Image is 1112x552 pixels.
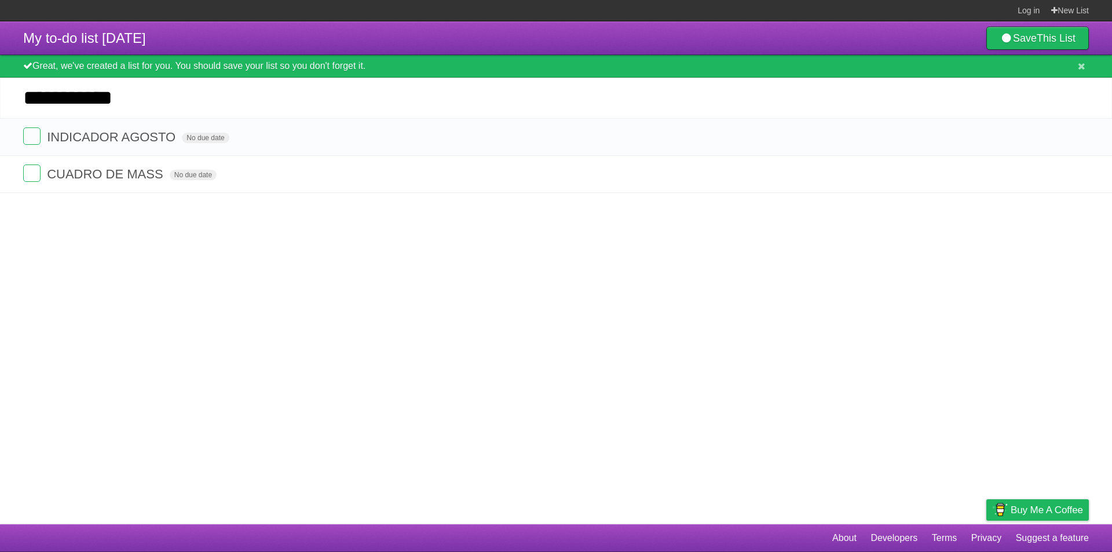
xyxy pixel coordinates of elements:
a: About [832,527,857,549]
label: Done [23,164,41,182]
span: No due date [170,170,217,180]
span: Buy me a coffee [1011,500,1083,520]
a: Suggest a feature [1016,527,1089,549]
label: Done [23,127,41,145]
a: SaveThis List [986,27,1089,50]
a: Privacy [971,527,1001,549]
a: Buy me a coffee [986,499,1089,521]
b: This List [1037,32,1076,44]
img: Buy me a coffee [992,500,1008,520]
span: INDICADOR AGOSTO [47,130,178,144]
span: CUADRO DE MASS [47,167,166,181]
span: My to-do list [DATE] [23,30,146,46]
a: Terms [932,527,957,549]
a: Developers [870,527,917,549]
span: No due date [182,133,229,143]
